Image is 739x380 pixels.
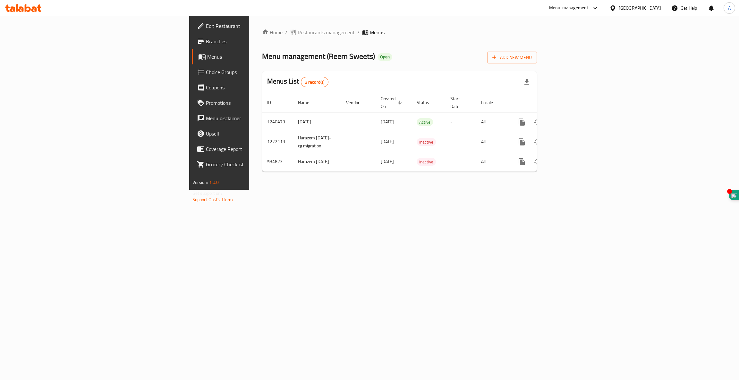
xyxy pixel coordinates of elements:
span: Created On [381,95,404,110]
div: [GEOGRAPHIC_DATA] [619,4,661,12]
a: Support.OpsPlatform [192,195,233,204]
button: more [514,114,530,130]
td: [DATE] [293,112,341,132]
nav: breadcrumb [262,29,537,36]
span: Start Date [450,95,468,110]
span: Add New Menu [492,54,532,62]
button: Change Status [530,134,545,150]
td: - [445,112,476,132]
span: Coupons [206,84,308,91]
button: more [514,134,530,150]
td: All [476,132,509,152]
td: All [476,112,509,132]
span: 1.0.0 [209,178,219,186]
td: - [445,132,476,152]
button: Change Status [530,154,545,169]
a: Menu disclaimer [192,111,313,126]
div: Active [417,118,433,126]
span: Choice Groups [206,68,308,76]
span: Restaurants management [298,29,355,36]
span: Coverage Report [206,145,308,153]
a: Restaurants management [290,29,355,36]
span: Menus [207,53,308,61]
span: Vendor [346,99,368,106]
span: [DATE] [381,118,394,126]
a: Coverage Report [192,141,313,157]
th: Actions [509,93,581,112]
span: Name [298,99,318,106]
div: Inactive [417,138,436,146]
span: Get support on: [192,189,222,197]
span: Locale [481,99,501,106]
a: Menus [192,49,313,64]
a: Edit Restaurant [192,18,313,34]
div: Total records count [301,77,329,87]
a: Upsell [192,126,313,141]
span: Inactive [417,138,436,146]
li: / [357,29,360,36]
a: Choice Groups [192,64,313,80]
h2: Menus List [267,77,328,87]
span: [DATE] [381,137,394,146]
button: Add New Menu [487,52,537,63]
span: Promotions [206,99,308,107]
span: Menu management ( Reem Sweets ) [262,49,375,63]
a: Promotions [192,95,313,111]
span: Branches [206,37,308,45]
span: 3 record(s) [301,79,328,85]
span: Grocery Checklist [206,161,308,168]
a: Grocery Checklist [192,157,313,172]
span: Menus [370,29,385,36]
a: Coupons [192,80,313,95]
span: Active [417,119,433,126]
button: Change Status [530,114,545,130]
span: [DATE] [381,157,394,166]
div: Menu-management [549,4,589,12]
button: more [514,154,530,169]
span: ID [267,99,279,106]
td: Harazem [DATE]-cg migration [293,132,341,152]
a: Branches [192,34,313,49]
span: Version: [192,178,208,186]
td: - [445,152,476,171]
td: All [476,152,509,171]
div: Open [378,53,392,61]
span: Upsell [206,130,308,137]
span: Edit Restaurant [206,22,308,30]
span: Open [378,54,392,60]
div: Export file [519,74,534,90]
td: Harazem [DATE] [293,152,341,171]
span: Menu disclaimer [206,114,308,122]
span: Status [417,99,437,106]
span: Inactive [417,158,436,166]
table: enhanced table [262,93,581,172]
span: A [728,4,731,12]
